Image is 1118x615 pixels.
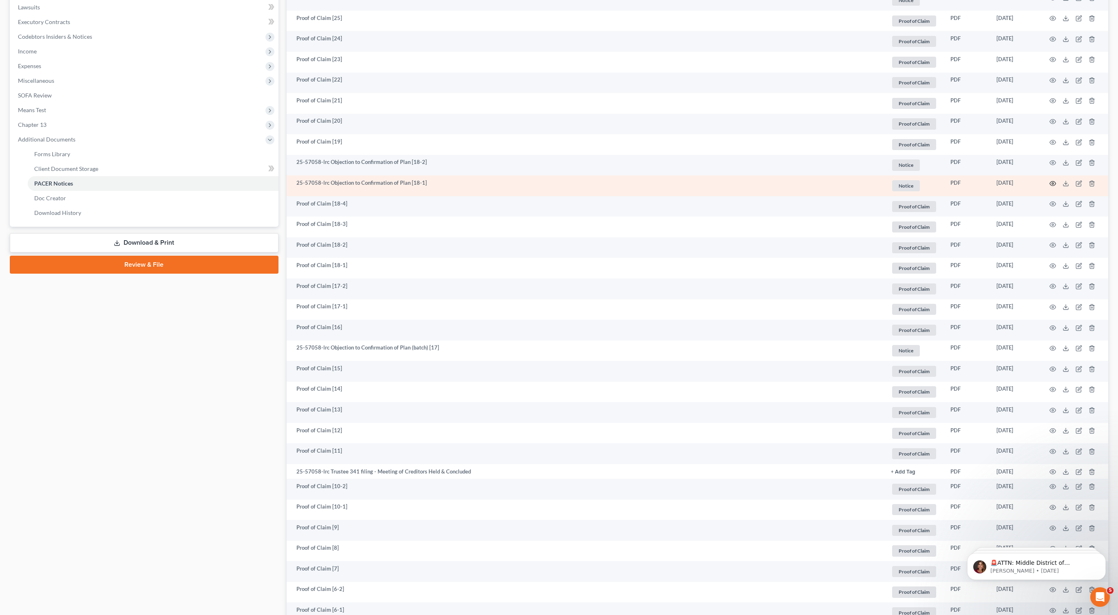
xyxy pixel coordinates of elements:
[18,4,40,11] span: Lawsuits
[944,500,990,520] td: PDF
[990,443,1040,464] td: [DATE]
[891,76,937,89] a: Proof of Claim
[891,282,937,296] a: Proof of Claim
[892,15,936,27] span: Proof of Claim
[990,237,1040,258] td: [DATE]
[287,561,885,582] td: Proof of Claim [7]
[891,323,937,337] a: Proof of Claim
[18,121,46,128] span: Chapter 13
[892,428,936,439] span: Proof of Claim
[287,11,885,31] td: Proof of Claim [25]
[944,423,990,444] td: PDF
[18,136,75,143] span: Additional Documents
[990,155,1040,176] td: [DATE]
[990,196,1040,217] td: [DATE]
[990,258,1040,279] td: [DATE]
[891,241,937,254] a: Proof of Claim
[892,586,936,597] span: Proof of Claim
[892,242,936,253] span: Proof of Claim
[287,382,885,403] td: Proof of Claim [14]
[990,320,1040,341] td: [DATE]
[10,256,278,274] a: Review & File
[990,114,1040,135] td: [DATE]
[287,258,885,279] td: Proof of Claim [18-1]
[944,217,990,237] td: PDF
[891,585,937,599] a: Proof of Claim
[944,31,990,52] td: PDF
[287,479,885,500] td: Proof of Claim [10-2]
[944,114,990,135] td: PDF
[892,263,936,274] span: Proof of Claim
[891,261,937,275] a: Proof of Claim
[287,361,885,382] td: Proof of Claim [15]
[944,299,990,320] td: PDF
[955,536,1118,593] iframe: Intercom notifications message
[891,544,937,557] a: Proof of Claim
[944,52,990,73] td: PDF
[892,221,936,232] span: Proof of Claim
[990,464,1040,479] td: [DATE]
[944,175,990,196] td: PDF
[990,299,1040,320] td: [DATE]
[287,237,885,258] td: Proof of Claim [18-2]
[892,325,936,336] span: Proof of Claim
[990,382,1040,403] td: [DATE]
[944,464,990,479] td: PDF
[990,134,1040,155] td: [DATE]
[891,482,937,496] a: Proof of Claim
[892,345,920,356] span: Notice
[944,479,990,500] td: PDF
[892,159,920,170] span: Notice
[891,565,937,578] a: Proof of Claim
[287,299,885,320] td: Proof of Claim [17-1]
[287,114,885,135] td: Proof of Claim [20]
[944,320,990,341] td: PDF
[287,196,885,217] td: Proof of Claim [18-4]
[944,258,990,279] td: PDF
[891,503,937,516] a: Proof of Claim
[944,443,990,464] td: PDF
[990,520,1040,541] td: [DATE]
[892,545,936,556] span: Proof of Claim
[944,541,990,562] td: PDF
[18,92,52,99] span: SOFA Review
[287,443,885,464] td: Proof of Claim [11]
[11,15,278,29] a: Executory Contracts
[18,18,70,25] span: Executory Contracts
[28,147,278,161] a: Forms Library
[944,155,990,176] td: PDF
[892,525,936,536] span: Proof of Claim
[892,36,936,47] span: Proof of Claim
[990,73,1040,93] td: [DATE]
[990,279,1040,299] td: [DATE]
[891,117,937,131] a: Proof of Claim
[287,52,885,73] td: Proof of Claim [23]
[891,469,915,475] button: + Add Tag
[892,180,920,191] span: Notice
[944,11,990,31] td: PDF
[891,14,937,28] a: Proof of Claim
[891,406,937,419] a: Proof of Claim
[892,448,936,459] span: Proof of Claim
[287,423,885,444] td: Proof of Claim [12]
[892,98,936,109] span: Proof of Claim
[990,217,1040,237] td: [DATE]
[944,520,990,541] td: PDF
[287,73,885,93] td: Proof of Claim [22]
[287,500,885,520] td: Proof of Claim [10-1]
[28,191,278,206] a: Doc Creator
[287,31,885,52] td: Proof of Claim [24]
[891,303,937,316] a: Proof of Claim
[891,344,937,357] a: Notice
[18,62,41,69] span: Expenses
[287,155,885,176] td: 25-57058-lrc Objection to Confirmation of Plan [18-2]
[990,93,1040,114] td: [DATE]
[891,220,937,234] a: Proof of Claim
[891,55,937,69] a: Proof of Claim
[287,320,885,341] td: Proof of Claim [16]
[892,304,936,315] span: Proof of Claim
[944,582,990,603] td: PDF
[287,279,885,299] td: Proof of Claim [17-2]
